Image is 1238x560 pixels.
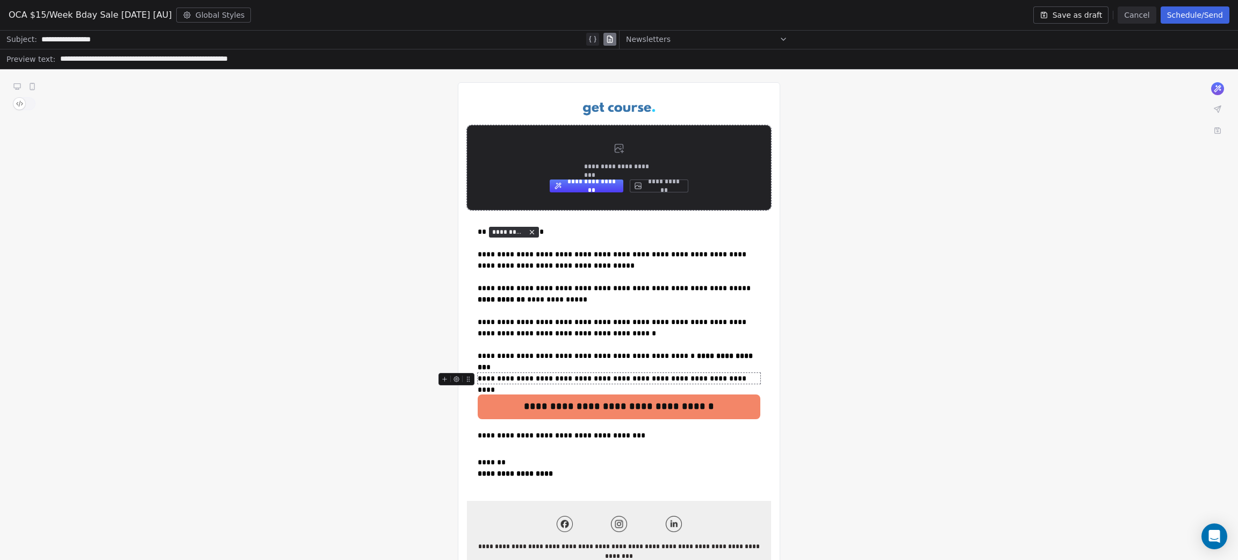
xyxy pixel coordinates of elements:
button: Save as draft [1033,6,1109,24]
button: Global Styles [176,8,251,23]
span: Newsletters [626,34,671,45]
button: Cancel [1118,6,1156,24]
span: Preview text: [6,54,55,68]
div: Open Intercom Messenger [1201,523,1227,549]
span: Subject: [6,34,37,48]
span: OCA $15/Week Bday Sale [DATE] [AU] [9,9,172,21]
button: Schedule/Send [1161,6,1229,24]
